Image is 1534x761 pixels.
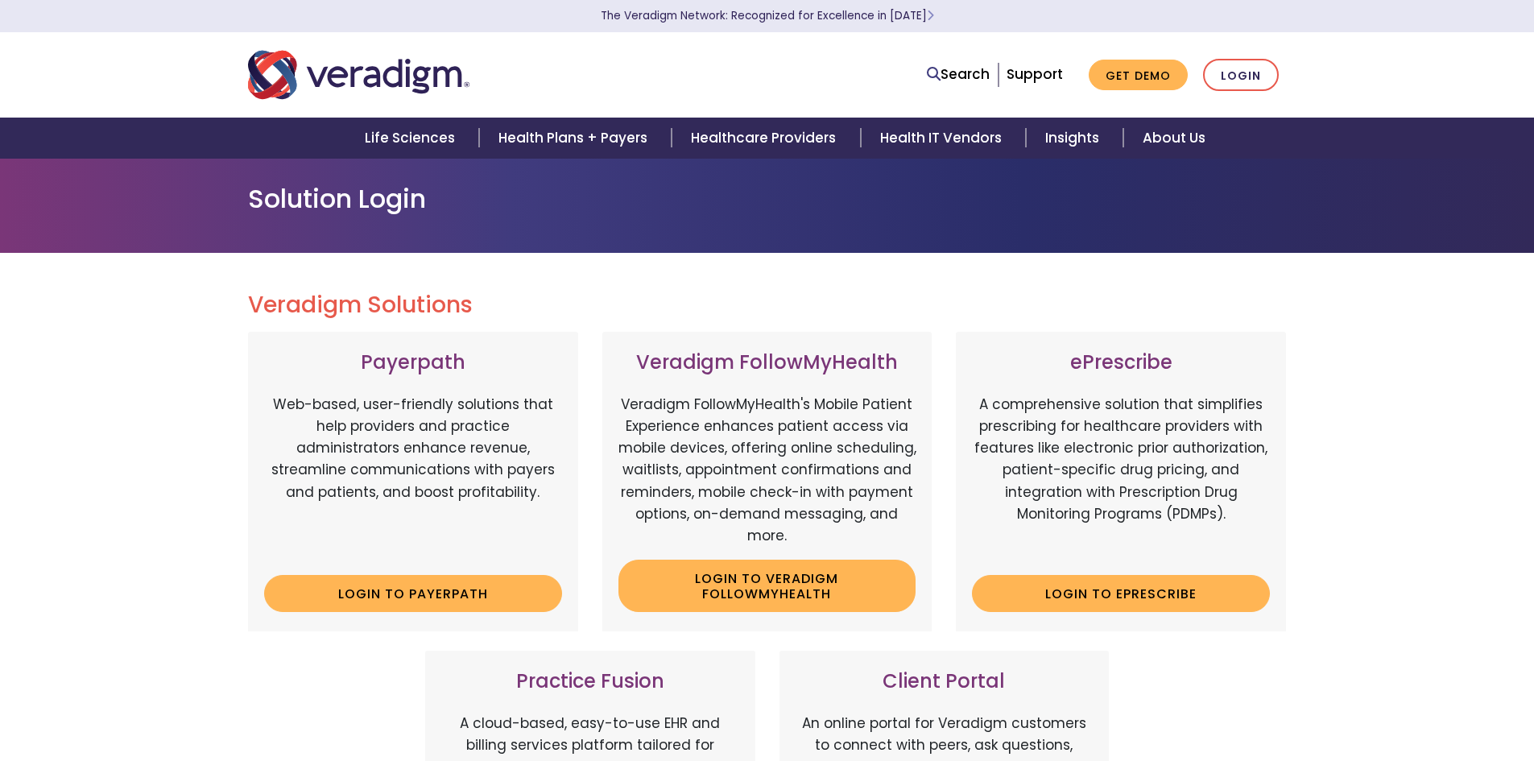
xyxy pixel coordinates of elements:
p: Web-based, user-friendly solutions that help providers and practice administrators enhance revenu... [264,394,562,563]
h3: Client Portal [796,670,1094,693]
h2: Veradigm Solutions [248,292,1287,319]
a: Health Plans + Payers [479,118,672,159]
a: The Veradigm Network: Recognized for Excellence in [DATE]Learn More [601,8,934,23]
p: Veradigm FollowMyHealth's Mobile Patient Experience enhances patient access via mobile devices, o... [618,394,916,547]
a: Insights [1026,118,1123,159]
a: Login to Payerpath [264,575,562,612]
a: Login [1203,59,1279,92]
h1: Solution Login [248,184,1287,214]
h3: Practice Fusion [441,670,739,693]
a: Login to Veradigm FollowMyHealth [618,560,916,612]
h3: Veradigm FollowMyHealth [618,351,916,374]
p: A comprehensive solution that simplifies prescribing for healthcare providers with features like ... [972,394,1270,563]
a: About Us [1123,118,1225,159]
a: Get Demo [1089,60,1188,91]
a: Life Sciences [345,118,479,159]
span: Learn More [927,8,934,23]
a: Login to ePrescribe [972,575,1270,612]
a: Health IT Vendors [861,118,1026,159]
a: Support [1007,64,1063,84]
h3: ePrescribe [972,351,1270,374]
img: Veradigm logo [248,48,469,101]
h3: Payerpath [264,351,562,374]
a: Healthcare Providers [672,118,860,159]
a: Search [927,64,990,85]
